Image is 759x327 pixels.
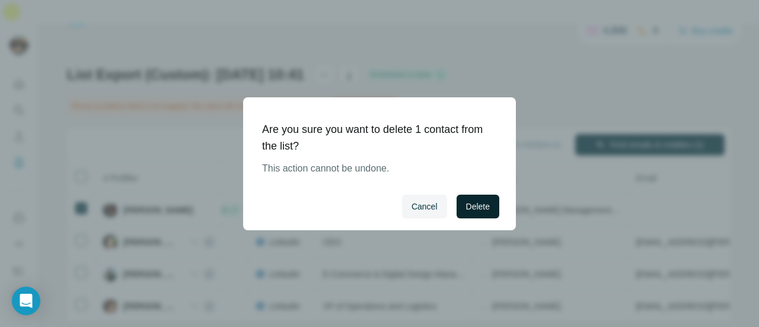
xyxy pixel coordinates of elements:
[402,195,447,218] button: Cancel
[466,201,490,212] span: Delete
[457,195,499,218] button: Delete
[412,201,438,212] span: Cancel
[12,287,40,315] div: Open Intercom Messenger
[262,161,487,176] p: This action cannot be undone.
[262,121,487,154] h1: Are you sure you want to delete 1 contact from the list?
